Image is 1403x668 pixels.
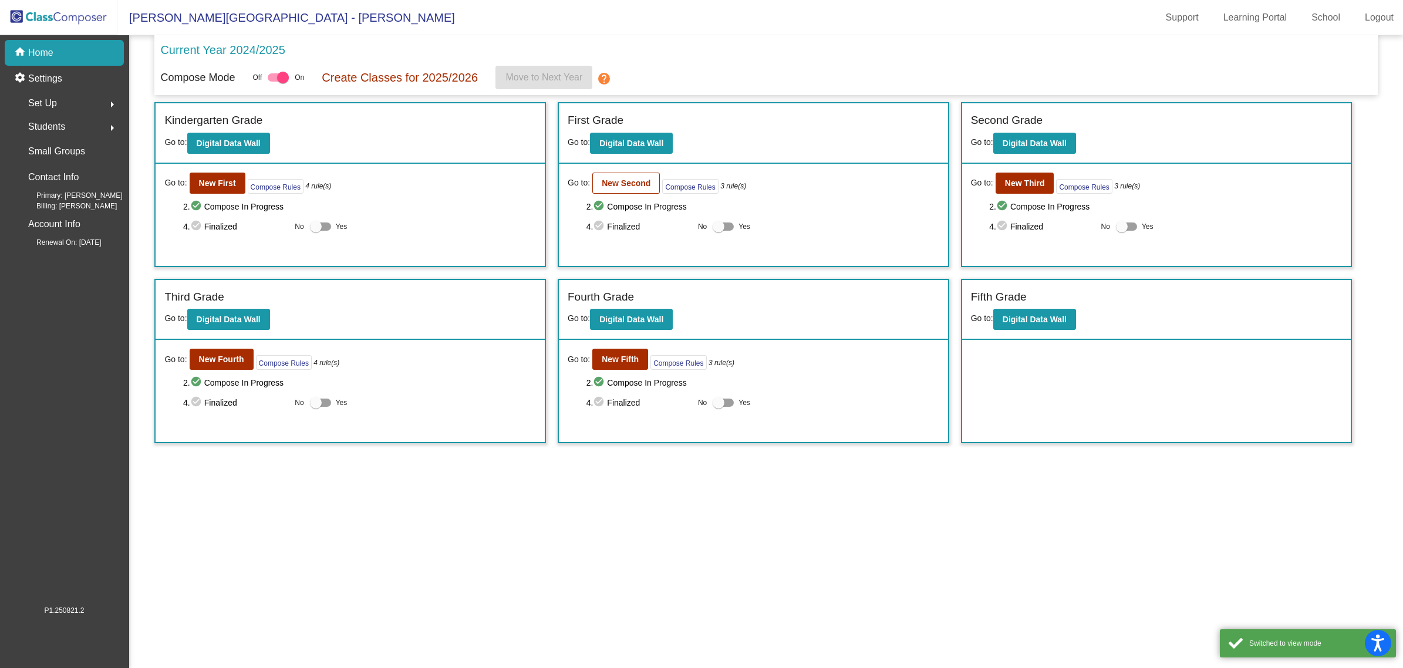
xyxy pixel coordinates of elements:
[160,41,285,59] p: Current Year 2024/2025
[586,376,939,390] span: 2. Compose In Progress
[1101,221,1110,232] span: No
[593,376,607,390] mat-icon: check_circle
[592,173,660,194] button: New Second
[183,376,536,390] span: 2. Compose In Progress
[190,220,204,234] mat-icon: check_circle
[14,72,28,86] mat-icon: settings
[1003,315,1067,324] b: Digital Data Wall
[568,177,590,189] span: Go to:
[602,355,639,364] b: New Fifth
[593,200,607,214] mat-icon: check_circle
[190,376,204,390] mat-icon: check_circle
[187,309,270,330] button: Digital Data Wall
[183,396,289,410] span: 4. Finalized
[971,112,1043,129] label: Second Grade
[248,179,303,194] button: Compose Rules
[183,200,536,214] span: 2. Compose In Progress
[28,95,57,112] span: Set Up
[602,178,650,188] b: New Second
[568,313,590,323] span: Go to:
[1156,8,1208,27] a: Support
[164,353,187,366] span: Go to:
[28,169,79,185] p: Contact Info
[590,309,673,330] button: Digital Data Wall
[971,313,993,323] span: Go to:
[305,181,331,191] i: 4 rule(s)
[1142,220,1154,234] span: Yes
[18,237,101,248] span: Renewal On: [DATE]
[190,200,204,214] mat-icon: check_circle
[28,119,65,135] span: Students
[336,396,348,410] span: Yes
[295,221,303,232] span: No
[996,173,1054,194] button: New Third
[593,396,607,410] mat-icon: check_circle
[117,8,455,27] span: [PERSON_NAME][GEOGRAPHIC_DATA] - [PERSON_NAME]
[28,216,80,232] p: Account Info
[313,357,339,368] i: 4 rule(s)
[105,97,119,112] mat-icon: arrow_right
[720,181,746,191] i: 3 rule(s)
[738,220,750,234] span: Yes
[568,353,590,366] span: Go to:
[164,177,187,189] span: Go to:
[495,66,592,89] button: Move to Next Year
[993,309,1076,330] button: Digital Data Wall
[164,313,187,323] span: Go to:
[709,357,734,368] i: 3 rule(s)
[505,72,582,82] span: Move to Next Year
[586,396,692,410] span: 4. Finalized
[698,397,707,408] span: No
[568,112,623,129] label: First Grade
[295,72,304,83] span: On
[190,173,245,194] button: New First
[28,46,53,60] p: Home
[190,349,254,370] button: New Fourth
[164,137,187,147] span: Go to:
[197,315,261,324] b: Digital Data Wall
[1249,638,1387,649] div: Switched to view mode
[586,200,939,214] span: 2. Compose In Progress
[18,190,123,201] span: Primary: [PERSON_NAME]
[662,179,718,194] button: Compose Rules
[590,133,673,154] button: Digital Data Wall
[971,177,993,189] span: Go to:
[164,112,262,129] label: Kindergarten Grade
[28,72,62,86] p: Settings
[183,220,289,234] span: 4. Finalized
[160,70,235,86] p: Compose Mode
[164,289,224,306] label: Third Grade
[568,289,634,306] label: Fourth Grade
[698,221,707,232] span: No
[1005,178,1045,188] b: New Third
[295,397,303,408] span: No
[592,349,648,370] button: New Fifth
[1355,8,1403,27] a: Logout
[1003,139,1067,148] b: Digital Data Wall
[593,220,607,234] mat-icon: check_circle
[322,69,478,86] p: Create Classes for 2025/2026
[568,137,590,147] span: Go to:
[197,139,261,148] b: Digital Data Wall
[256,355,312,370] button: Compose Rules
[199,178,236,188] b: New First
[586,220,692,234] span: 4. Finalized
[971,137,993,147] span: Go to:
[1114,181,1140,191] i: 3 rule(s)
[1214,8,1297,27] a: Learning Portal
[971,289,1027,306] label: Fifth Grade
[252,72,262,83] span: Off
[599,315,663,324] b: Digital Data Wall
[993,133,1076,154] button: Digital Data Wall
[996,200,1010,214] mat-icon: check_circle
[190,396,204,410] mat-icon: check_circle
[1302,8,1350,27] a: School
[599,139,663,148] b: Digital Data Wall
[738,396,750,410] span: Yes
[18,201,117,211] span: Billing: [PERSON_NAME]
[105,121,119,135] mat-icon: arrow_right
[187,133,270,154] button: Digital Data Wall
[28,143,85,160] p: Small Groups
[989,200,1342,214] span: 2. Compose In Progress
[597,72,611,86] mat-icon: help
